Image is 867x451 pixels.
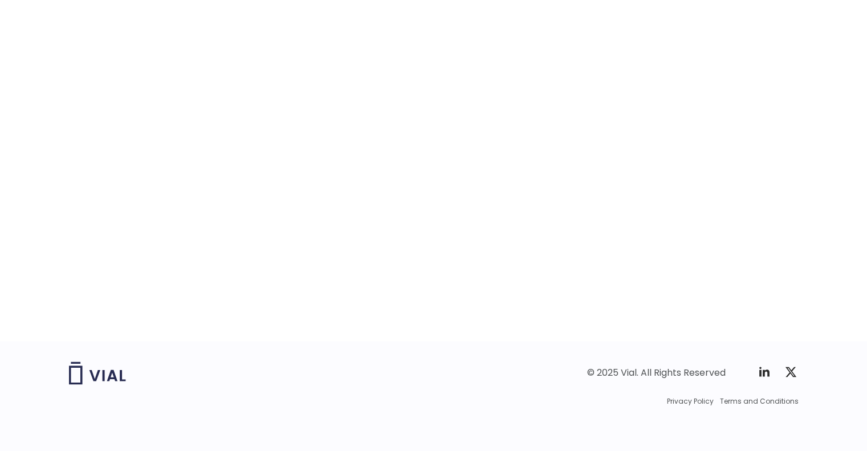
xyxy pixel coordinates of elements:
a: Terms and Conditions [720,396,799,406]
a: Privacy Policy [667,396,714,406]
img: Vial logo wih "Vial" spelled out [69,361,126,384]
div: © 2025 Vial. All Rights Reserved [587,367,726,379]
